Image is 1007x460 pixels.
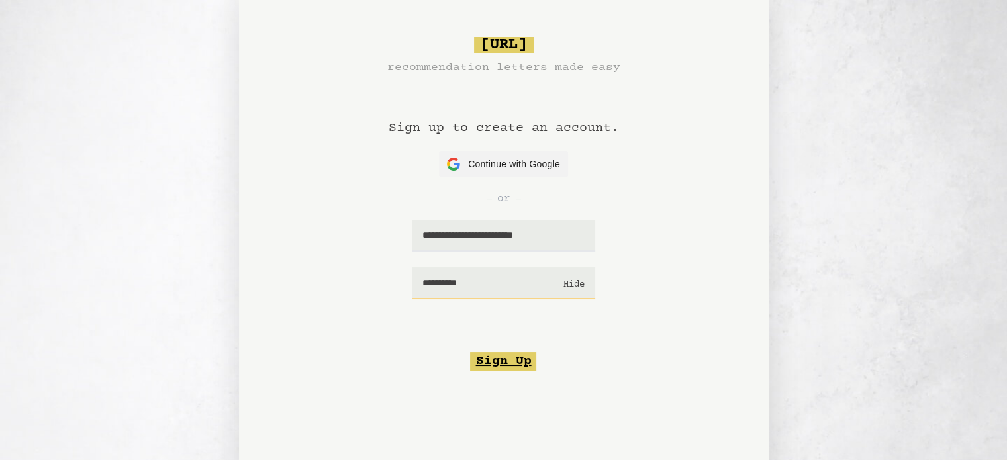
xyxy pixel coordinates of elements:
[389,77,619,151] h1: Sign up to create an account.
[468,158,560,171] span: Continue with Google
[439,151,568,177] button: Continue with Google
[470,352,536,371] button: Sign Up
[497,191,510,207] span: or
[474,37,534,53] span: [URL]
[563,278,585,291] button: Hide
[387,58,620,77] h3: recommendation letters made easy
